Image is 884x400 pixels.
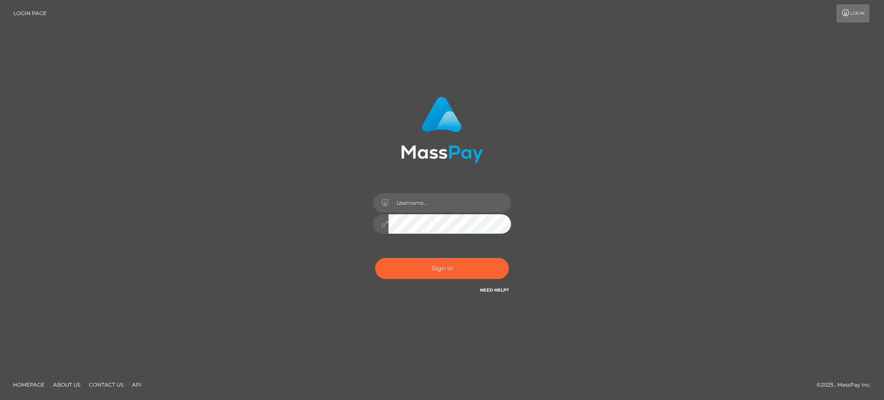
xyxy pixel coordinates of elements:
button: Sign in [375,258,509,279]
a: Login [837,4,869,22]
a: Need Help? [480,287,509,293]
img: MassPay Login [401,97,483,163]
a: API [129,378,145,391]
div: © 2025 , MassPay Inc. [817,380,878,390]
a: Contact Us [85,378,127,391]
a: Homepage [9,378,48,391]
a: About Us [50,378,84,391]
a: Login Page [13,4,47,22]
input: Username... [388,193,511,213]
